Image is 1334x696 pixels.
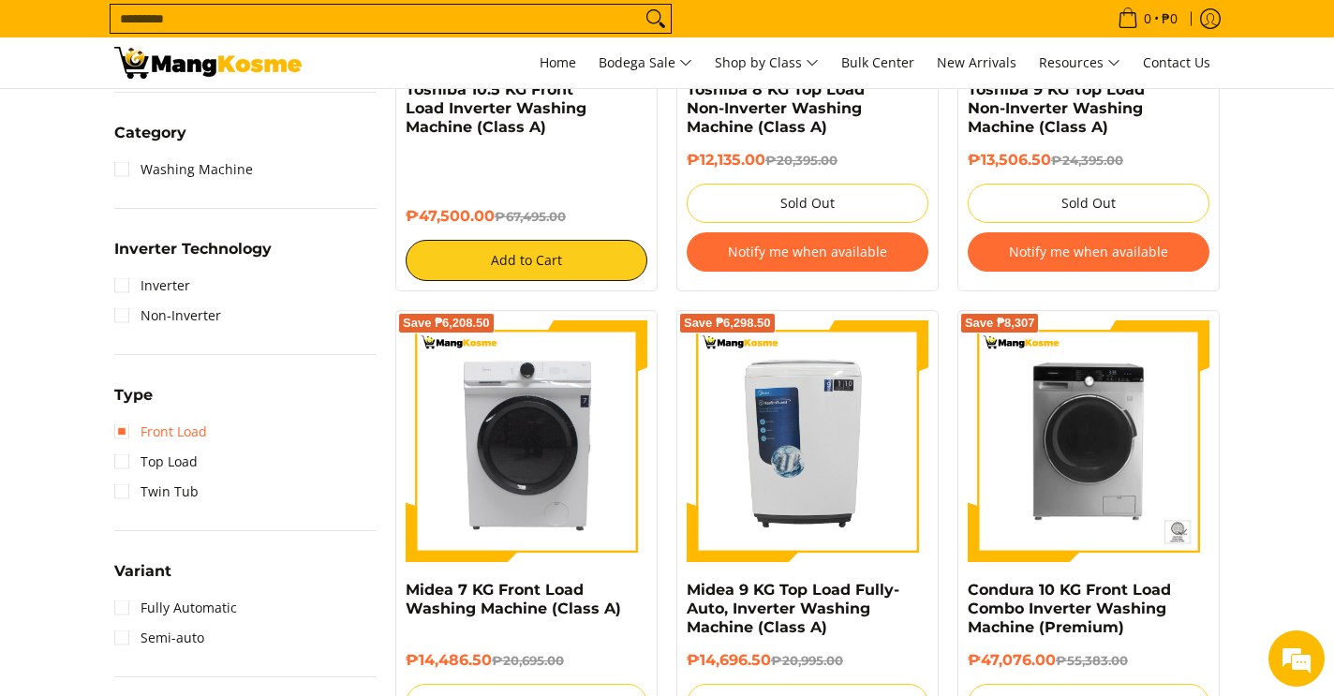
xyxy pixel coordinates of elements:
[320,37,1220,88] nav: Main Menu
[968,651,1209,670] h6: ₱47,076.00
[927,37,1026,88] a: New Arrivals
[589,37,702,88] a: Bodega Sale
[406,81,586,136] a: Toshiba 10.5 KG Front Load Inverter Washing Machine (Class A)
[684,318,771,329] span: Save ₱6,298.50
[114,477,199,507] a: Twin Tub
[705,37,828,88] a: Shop by Class
[687,232,928,272] button: Notify me when available
[114,155,253,185] a: Washing Machine
[687,184,928,223] button: Sold Out
[114,623,204,653] a: Semi-auto
[1159,12,1180,25] span: ₱0
[965,318,1035,329] span: Save ₱8,307
[1143,53,1210,71] span: Contact Us
[114,242,272,257] span: Inverter Technology
[841,53,914,71] span: Bulk Center
[1134,37,1220,88] a: Contact Us
[687,581,899,636] a: Midea 9 KG Top Load Fully-Auto, Inverter Washing Machine (Class A)
[114,271,190,301] a: Inverter
[1051,153,1123,168] del: ₱24,395.00
[968,81,1145,136] a: Toshiba 9 KG Top Load Non-Inverter Washing Machine (Class A)
[114,417,207,447] a: Front Load
[599,52,692,75] span: Bodega Sale
[492,653,564,668] del: ₱20,695.00
[406,240,647,281] button: Add to Cart
[968,151,1209,170] h6: ₱13,506.50
[114,388,153,417] summary: Open
[968,320,1209,562] img: Condura 10 KG Front Load Combo Inverter Washing Machine (Premium)
[540,53,576,71] span: Home
[1112,8,1183,29] span: •
[495,209,566,224] del: ₱67,495.00
[406,320,647,562] img: Midea 7 KG Front Load Washing Machine (Class A)
[765,153,837,168] del: ₱20,395.00
[114,242,272,271] summary: Open
[1141,12,1154,25] span: 0
[968,184,1209,223] button: Sold Out
[832,37,924,88] a: Bulk Center
[937,53,1016,71] span: New Arrivals
[114,564,171,593] summary: Open
[114,126,186,155] summary: Open
[1030,37,1130,88] a: Resources
[403,318,490,329] span: Save ₱6,208.50
[406,207,647,226] h6: ₱47,500.00
[687,320,928,562] img: Midea 9 KG Top Load Fully-Auto, Inverter Washing Machine (Class A)
[687,81,865,136] a: Toshiba 8 KG Top Load Non-Inverter Washing Machine (Class A)
[114,388,153,403] span: Type
[1056,653,1128,668] del: ₱55,383.00
[406,651,647,670] h6: ₱14,486.50
[114,564,171,579] span: Variant
[1039,52,1120,75] span: Resources
[114,126,186,141] span: Category
[114,47,302,79] img: Washing Machines l Mang Kosme: Home Appliances Warehouse Sale Partner
[687,151,928,170] h6: ₱12,135.00
[114,447,198,477] a: Top Load
[641,5,671,33] button: Search
[968,581,1171,636] a: Condura 10 KG Front Load Combo Inverter Washing Machine (Premium)
[715,52,819,75] span: Shop by Class
[687,651,928,670] h6: ₱14,696.50
[114,593,237,623] a: Fully Automatic
[530,37,585,88] a: Home
[406,581,621,617] a: Midea 7 KG Front Load Washing Machine (Class A)
[114,301,221,331] a: Non-Inverter
[968,232,1209,272] button: Notify me when available
[771,653,843,668] del: ₱20,995.00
